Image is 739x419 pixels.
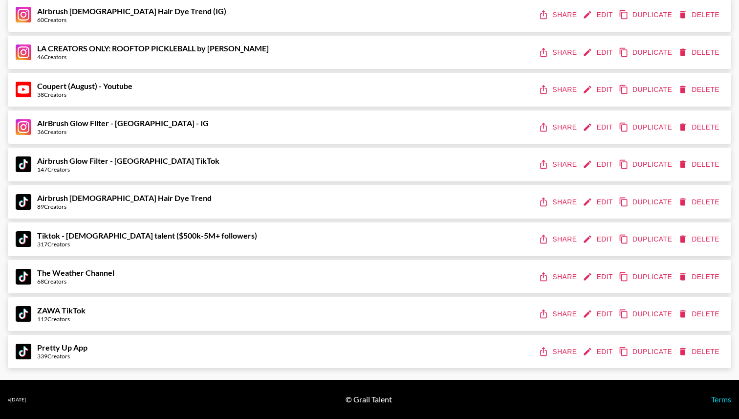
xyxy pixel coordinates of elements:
[676,155,723,174] button: delete
[581,230,617,248] button: edit
[581,81,617,99] button: edit
[581,6,617,24] button: edit
[37,241,257,248] div: 317 Creators
[37,203,212,210] div: 89 Creators
[676,118,723,136] button: delete
[16,344,31,359] img: TikTok
[37,166,219,173] div: 147 Creators
[16,82,31,97] img: YouTube
[676,6,723,24] button: delete
[37,353,87,360] div: 339 Creators
[537,343,581,361] button: share
[581,193,617,211] button: edit
[676,343,723,361] button: delete
[37,118,209,128] strong: AirBrush Glow Filter - [GEOGRAPHIC_DATA] - IG
[16,194,31,210] img: TikTok
[617,268,676,286] button: duplicate
[676,44,723,62] button: delete
[581,44,617,62] button: edit
[37,306,86,315] strong: ZAWA TikTok
[37,231,257,240] strong: Tiktok - [DEMOGRAPHIC_DATA] talent ($500k-5M+ followers)
[537,268,581,286] button: share
[537,81,581,99] button: share
[581,343,617,361] button: edit
[537,6,581,24] button: share
[37,128,209,135] div: 36 Creators
[617,81,676,99] button: duplicate
[16,7,31,22] img: Instagram
[617,44,676,62] button: duplicate
[676,230,723,248] button: delete
[37,81,132,90] strong: Coupert (August) - Youtube
[617,230,676,248] button: duplicate
[16,231,31,247] img: TikTok
[16,119,31,135] img: Instagram
[37,91,132,98] div: 38 Creators
[711,395,731,404] a: Terms
[537,44,581,62] button: share
[676,193,723,211] button: delete
[537,118,581,136] button: share
[617,193,676,211] button: duplicate
[617,343,676,361] button: duplicate
[37,16,226,23] div: 60 Creators
[346,395,392,404] div: © Grail Talent
[581,155,617,174] button: edit
[617,118,676,136] button: duplicate
[537,230,581,248] button: share
[37,44,269,53] strong: LA CREATORS ONLY: ROOFTOP PICKLEBALL by [PERSON_NAME]
[37,6,226,16] strong: Airbrush [DEMOGRAPHIC_DATA] Hair Dye Trend (IG)
[676,268,723,286] button: delete
[581,268,617,286] button: edit
[617,6,676,24] button: duplicate
[37,315,86,323] div: 112 Creators
[16,44,31,60] img: Instagram
[676,305,723,323] button: delete
[537,305,581,323] button: share
[537,193,581,211] button: share
[537,155,581,174] button: share
[37,278,114,285] div: 68 Creators
[581,118,617,136] button: edit
[16,156,31,172] img: TikTok
[37,156,219,165] strong: Airbrush Glow Filter - [GEOGRAPHIC_DATA] TikTok
[37,53,269,61] div: 46 Creators
[37,193,212,202] strong: Airbrush [DEMOGRAPHIC_DATA] Hair Dye Trend
[37,343,87,352] strong: Pretty Up App
[16,306,31,322] img: TikTok
[16,269,31,285] img: TikTok
[617,305,676,323] button: duplicate
[8,397,26,403] div: v [DATE]
[676,81,723,99] button: delete
[617,155,676,174] button: duplicate
[37,268,114,277] strong: The Weather Channel
[581,305,617,323] button: edit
